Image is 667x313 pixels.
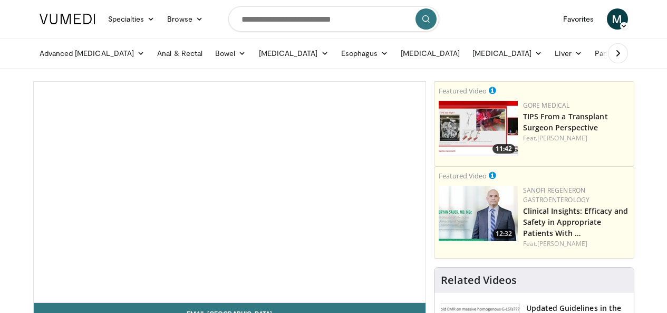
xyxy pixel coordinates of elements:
span: 11:42 [492,144,515,154]
a: Sanofi Regeneron Gastroenterology [523,186,590,204]
a: Anal & Rectal [151,43,209,64]
h4: Related Videos [441,274,517,287]
a: [MEDICAL_DATA] [394,43,466,64]
img: VuMedi Logo [40,14,95,24]
a: Specialties [102,8,161,30]
a: Liver [548,43,588,64]
img: 4003d3dc-4d84-4588-a4af-bb6b84f49ae6.150x105_q85_crop-smart_upscale.jpg [439,101,518,156]
a: Browse [161,8,209,30]
span: 12:32 [492,229,515,239]
input: Search topics, interventions [228,6,439,32]
a: 11:42 [439,101,518,156]
div: Feat. [523,134,630,143]
a: 12:32 [439,186,518,241]
a: Favorites [557,8,601,30]
video-js: Video Player [34,82,426,303]
small: Featured Video [439,171,487,181]
div: Feat. [523,239,630,249]
a: Gore Medical [523,101,570,110]
a: [PERSON_NAME] [537,134,587,143]
a: Esophagus [335,43,395,64]
a: TIPS From a Transplant Surgeon Perspective [523,111,608,132]
a: [MEDICAL_DATA] [253,43,335,64]
small: Featured Video [439,86,487,96]
img: bf9ce42c-6823-4735-9d6f-bc9dbebbcf2c.png.150x105_q85_crop-smart_upscale.jpg [439,186,518,241]
a: M [607,8,628,30]
a: [PERSON_NAME] [537,239,587,248]
a: [MEDICAL_DATA] [466,43,548,64]
a: Clinical Insights: Efficacy and Safety in Appropriate Patients With … [523,206,629,238]
a: Bowel [209,43,252,64]
a: Advanced [MEDICAL_DATA] [33,43,151,64]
